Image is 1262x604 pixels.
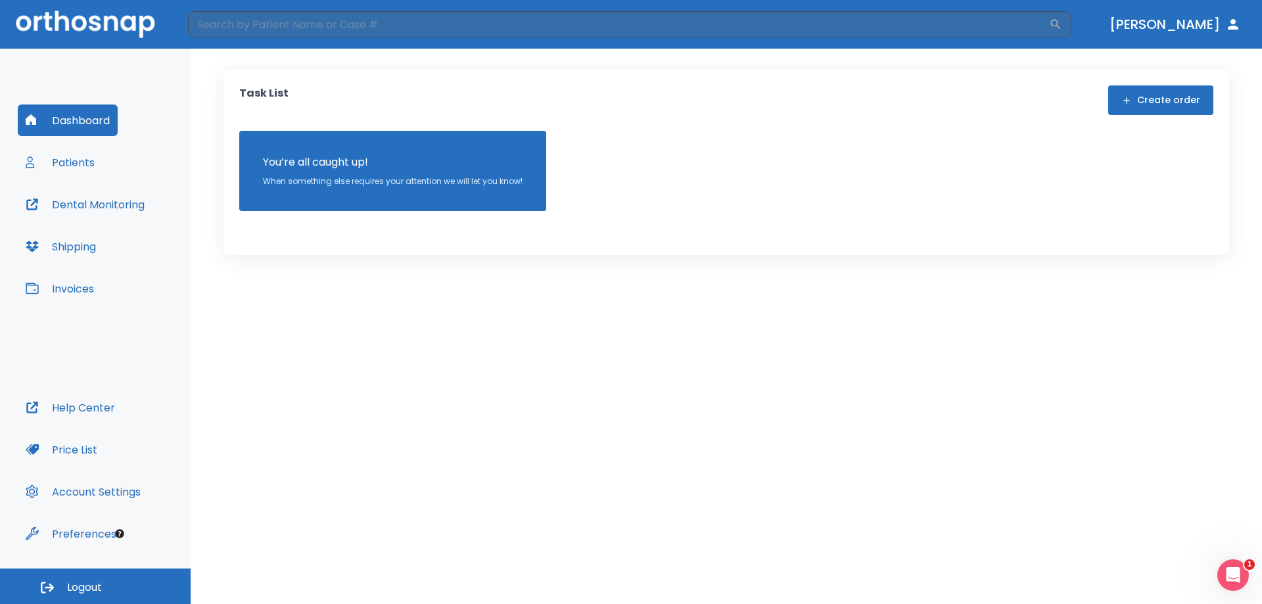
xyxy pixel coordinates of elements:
[18,476,149,507] button: Account Settings
[16,11,155,37] img: Orthosnap
[18,189,152,220] button: Dental Monitoring
[18,518,124,549] button: Preferences
[1244,559,1255,570] span: 1
[188,11,1049,37] input: Search by Patient Name or Case #
[1108,85,1213,115] button: Create order
[263,175,523,187] p: When something else requires your attention we will let you know!
[67,580,102,595] span: Logout
[239,85,289,115] p: Task List
[1217,559,1249,591] iframe: Intercom live chat
[18,434,105,465] button: Price List
[18,147,103,178] button: Patients
[18,105,118,136] button: Dashboard
[1104,12,1246,36] button: [PERSON_NAME]
[114,528,126,540] div: Tooltip anchor
[18,392,123,423] button: Help Center
[18,231,104,262] button: Shipping
[18,273,102,304] button: Invoices
[263,154,523,170] p: You’re all caught up!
